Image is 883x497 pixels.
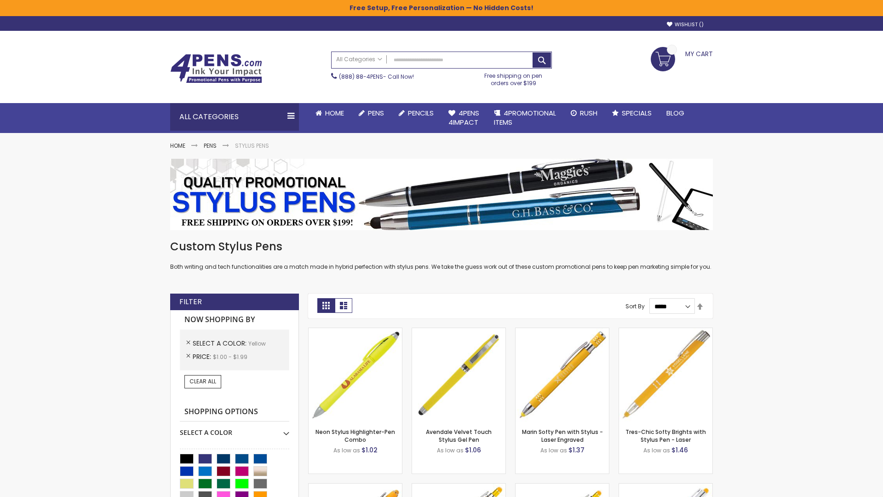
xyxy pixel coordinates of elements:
[659,103,692,123] a: Blog
[339,73,383,81] a: (888) 88-4PENS
[368,108,384,118] span: Pens
[580,108,597,118] span: Rush
[180,310,289,329] strong: Now Shopping by
[180,422,289,437] div: Select A Color
[189,377,216,385] span: Clear All
[179,297,202,307] strong: Filter
[315,428,395,443] a: Neon Stylus Highlighter-Pen Combo
[619,483,712,491] a: Tres-Chic Softy with Stylus Top Pen - ColorJet-Yellow
[361,445,378,455] span: $1.02
[204,142,217,150] a: Pens
[522,428,603,443] a: Marin Softy Pen with Stylus - Laser Engraved
[605,103,659,123] a: Specials
[213,353,247,361] span: $1.00 - $1.99
[351,103,391,123] a: Pens
[391,103,441,123] a: Pencils
[336,56,382,63] span: All Categories
[412,328,505,335] a: Avendale Velvet Touch Stylus Gel Pen-Yellow
[487,103,563,133] a: 4PROMOTIONALITEMS
[408,108,434,118] span: Pencils
[441,103,487,133] a: 4Pens4impact
[448,108,479,127] span: 4Pens 4impact
[563,103,605,123] a: Rush
[170,239,713,271] div: Both writing and tech functionalities are a match made in hybrid perfection with stylus pens. We ...
[475,69,552,87] div: Free shipping on pen orders over $199
[170,239,713,254] h1: Custom Stylus Pens
[625,302,645,310] label: Sort By
[339,73,414,81] span: - Call Now!
[412,328,505,422] img: Avendale Velvet Touch Stylus Gel Pen-Yellow
[625,428,706,443] a: Tres-Chic Softy Brights with Stylus Pen - Laser
[465,445,481,455] span: $1.06
[333,446,360,454] span: As low as
[666,108,684,118] span: Blog
[667,21,704,28] a: Wishlist
[516,328,609,335] a: Marin Softy Pen with Stylus - Laser Engraved-Yellow
[437,446,464,454] span: As low as
[317,298,335,313] strong: Grid
[568,445,585,455] span: $1.37
[309,328,402,422] img: Neon Stylus Highlighter-Pen Combo-Yellow
[193,352,213,361] span: Price
[643,446,670,454] span: As low as
[180,402,289,422] strong: Shopping Options
[170,54,262,83] img: 4Pens Custom Pens and Promotional Products
[332,52,387,67] a: All Categories
[248,340,266,347] span: Yellow
[516,328,609,422] img: Marin Softy Pen with Stylus - Laser Engraved-Yellow
[309,483,402,491] a: Ellipse Softy Brights with Stylus Pen - Laser-Yellow
[170,103,299,131] div: All Categories
[170,159,713,230] img: Stylus Pens
[619,328,712,422] img: Tres-Chic Softy Brights with Stylus Pen - Laser-Yellow
[516,483,609,491] a: Phoenix Softy Brights Gel with Stylus Pen - Laser-Yellow
[170,142,185,150] a: Home
[619,328,712,335] a: Tres-Chic Softy Brights with Stylus Pen - Laser-Yellow
[494,108,556,127] span: 4PROMOTIONAL ITEMS
[308,103,351,123] a: Home
[184,375,221,388] a: Clear All
[426,428,492,443] a: Avendale Velvet Touch Stylus Gel Pen
[671,445,688,455] span: $1.46
[309,328,402,335] a: Neon Stylus Highlighter-Pen Combo-Yellow
[622,108,652,118] span: Specials
[412,483,505,491] a: Phoenix Softy Brights with Stylus Pen - Laser-Yellow
[540,446,567,454] span: As low as
[235,142,269,150] strong: Stylus Pens
[325,108,344,118] span: Home
[193,339,248,348] span: Select A Color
